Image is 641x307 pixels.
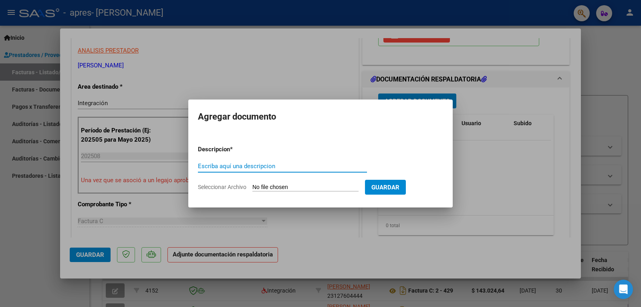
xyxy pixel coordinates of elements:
[365,180,406,195] button: Guardar
[198,109,443,124] h2: Agregar documento
[371,184,399,191] span: Guardar
[198,184,246,190] span: Seleccionar Archivo
[198,145,272,154] p: Descripcion
[614,280,633,299] div: Open Intercom Messenger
